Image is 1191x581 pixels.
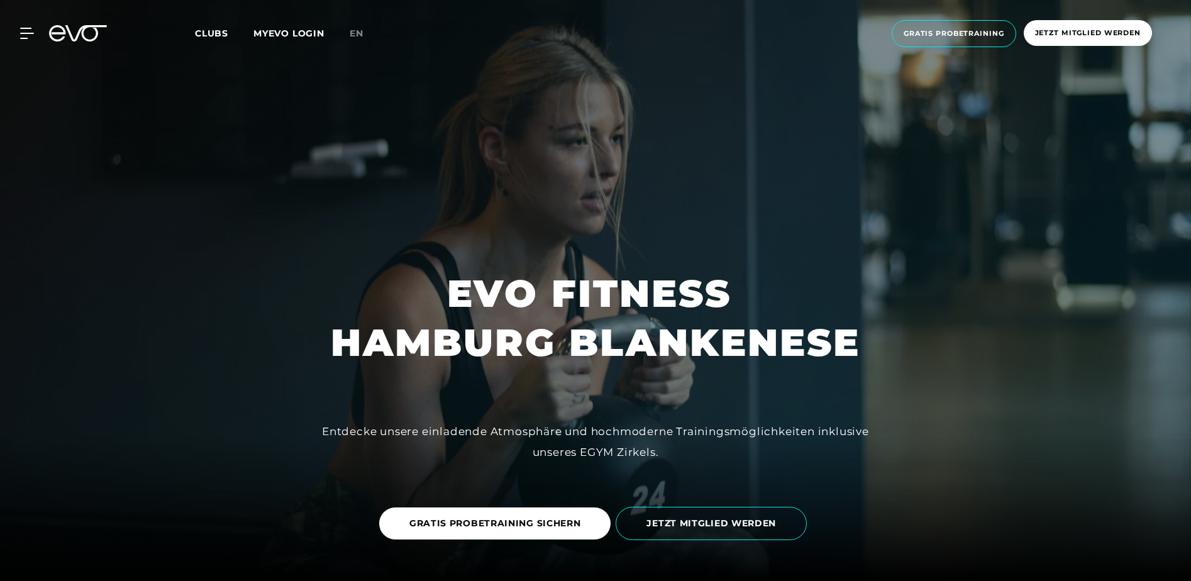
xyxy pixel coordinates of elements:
[350,26,379,41] a: en
[1020,20,1156,47] a: Jetzt Mitglied werden
[646,517,776,530] span: JETZT MITGLIED WERDEN
[195,28,228,39] span: Clubs
[904,28,1004,39] span: Gratis Probetraining
[313,421,878,462] div: Entdecke unsere einladende Atmosphäre und hochmoderne Trainingsmöglichkeiten inklusive unseres EG...
[888,20,1020,47] a: Gratis Probetraining
[350,28,363,39] span: en
[195,27,253,39] a: Clubs
[409,517,581,530] span: GRATIS PROBETRAINING SICHERN
[1035,28,1141,38] span: Jetzt Mitglied werden
[253,28,324,39] a: MYEVO LOGIN
[616,497,812,550] a: JETZT MITGLIED WERDEN
[331,269,860,367] h1: EVO FITNESS HAMBURG BLANKENESE
[379,498,616,549] a: GRATIS PROBETRAINING SICHERN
